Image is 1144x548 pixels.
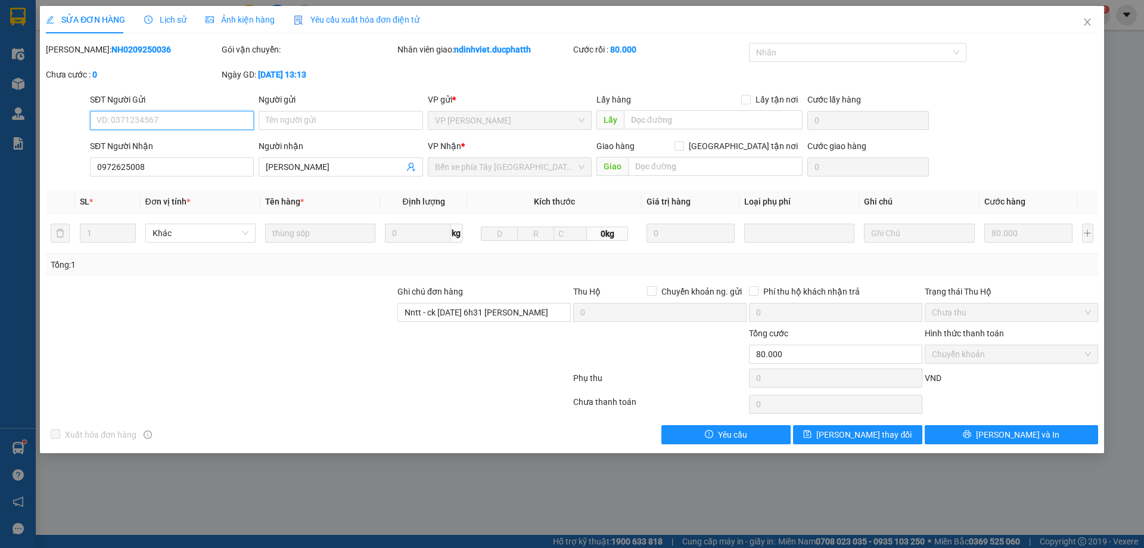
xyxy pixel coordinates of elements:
span: exclamation-circle [705,430,713,439]
b: NH0209250036 [111,45,171,54]
div: SĐT Người Gửi [90,93,254,106]
span: Chuyển khoản ng. gửi [657,285,747,298]
span: Lấy hàng [596,95,631,104]
input: 0 [984,224,1073,243]
span: [GEOGRAPHIC_DATA] tận nơi [684,140,803,153]
input: C [554,227,587,241]
div: Phụ thu [572,371,748,392]
input: Cước giao hàng [807,157,929,177]
span: Lấy tận nơi [751,93,803,106]
div: Chưa thanh toán [572,395,748,416]
span: VND [925,373,941,383]
div: Chưa cước : [46,68,219,81]
input: Dọc đường [624,110,803,129]
div: Gói vận chuyển: [222,43,395,56]
th: Ghi chú [859,190,979,213]
span: printer [963,430,971,439]
button: plus [1082,224,1093,243]
span: Khác [153,224,248,242]
span: Chuyển khoản [932,345,1091,363]
label: Cước lấy hàng [807,95,861,104]
span: kg [450,224,462,243]
span: clock-circle [144,16,153,24]
span: [PERSON_NAME] thay đổi [816,428,912,441]
span: Xuất hóa đơn hàng [60,428,141,441]
input: D [481,227,518,241]
th: Loại phụ phí [739,190,859,213]
span: Tên hàng [265,197,304,206]
span: SL [80,197,89,206]
span: user-add [406,162,416,172]
span: picture [206,16,214,24]
span: Giao hàng [596,141,635,151]
span: Tổng cước [749,329,788,338]
span: Chưa thu [932,304,1091,321]
label: Ghi chú đơn hàng [397,287,463,296]
input: VD: Bàn, Ghế [265,224,375,243]
input: Dọc đường [628,157,803,176]
b: 0 [92,70,97,79]
div: Nhân viên giao: [397,43,571,56]
span: Lịch sử [144,15,186,24]
span: Giá trị hàng [646,197,691,206]
b: 80.000 [610,45,636,54]
button: save[PERSON_NAME] thay đổi [793,425,922,444]
span: Cước hàng [984,197,1025,206]
input: Ghi chú đơn hàng [397,303,571,322]
button: exclamation-circleYêu cầu [661,425,791,444]
button: delete [51,224,70,243]
span: [PERSON_NAME] và In [976,428,1059,441]
div: Tổng: 1 [51,258,442,271]
span: SỬA ĐƠN HÀNG [46,15,125,24]
span: info-circle [144,431,152,439]
span: Bến xe phía Tây Thanh Hóa [435,158,585,176]
span: Lấy [596,110,624,129]
span: VP Ngọc Hồi [435,112,585,129]
span: Yêu cầu [718,428,747,441]
input: Ghi Chú [864,224,974,243]
span: 0kg [587,227,627,241]
div: Trạng thái Thu Hộ [925,285,1098,298]
span: Định lượng [402,197,444,206]
span: edit [46,16,54,24]
input: R [517,227,554,241]
button: Close [1071,6,1104,39]
button: printer[PERSON_NAME] và In [925,425,1098,444]
b: ndinhviet.ducphatth [454,45,531,54]
span: Thu Hộ [573,287,601,296]
img: icon [294,16,303,25]
span: Kích thước [534,197,575,206]
div: Cước rồi : [573,43,747,56]
div: Ngày GD: [222,68,395,81]
div: VP gửi [428,93,592,106]
span: Ảnh kiện hàng [206,15,275,24]
span: Giao [596,157,628,176]
input: Cước lấy hàng [807,111,929,130]
div: Người nhận [259,140,422,153]
span: Đơn vị tính [145,197,190,206]
input: 0 [646,224,735,243]
b: [DATE] 13:13 [258,70,306,79]
span: close [1083,17,1092,27]
div: Người gửi [259,93,422,106]
label: Hình thức thanh toán [925,329,1004,338]
span: Yêu cầu xuất hóa đơn điện tử [294,15,419,24]
label: Cước giao hàng [807,141,866,151]
span: Phí thu hộ khách nhận trả [758,285,865,298]
div: SĐT Người Nhận [90,140,254,153]
div: [PERSON_NAME]: [46,43,219,56]
span: VP Nhận [428,141,461,151]
span: save [803,430,812,439]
